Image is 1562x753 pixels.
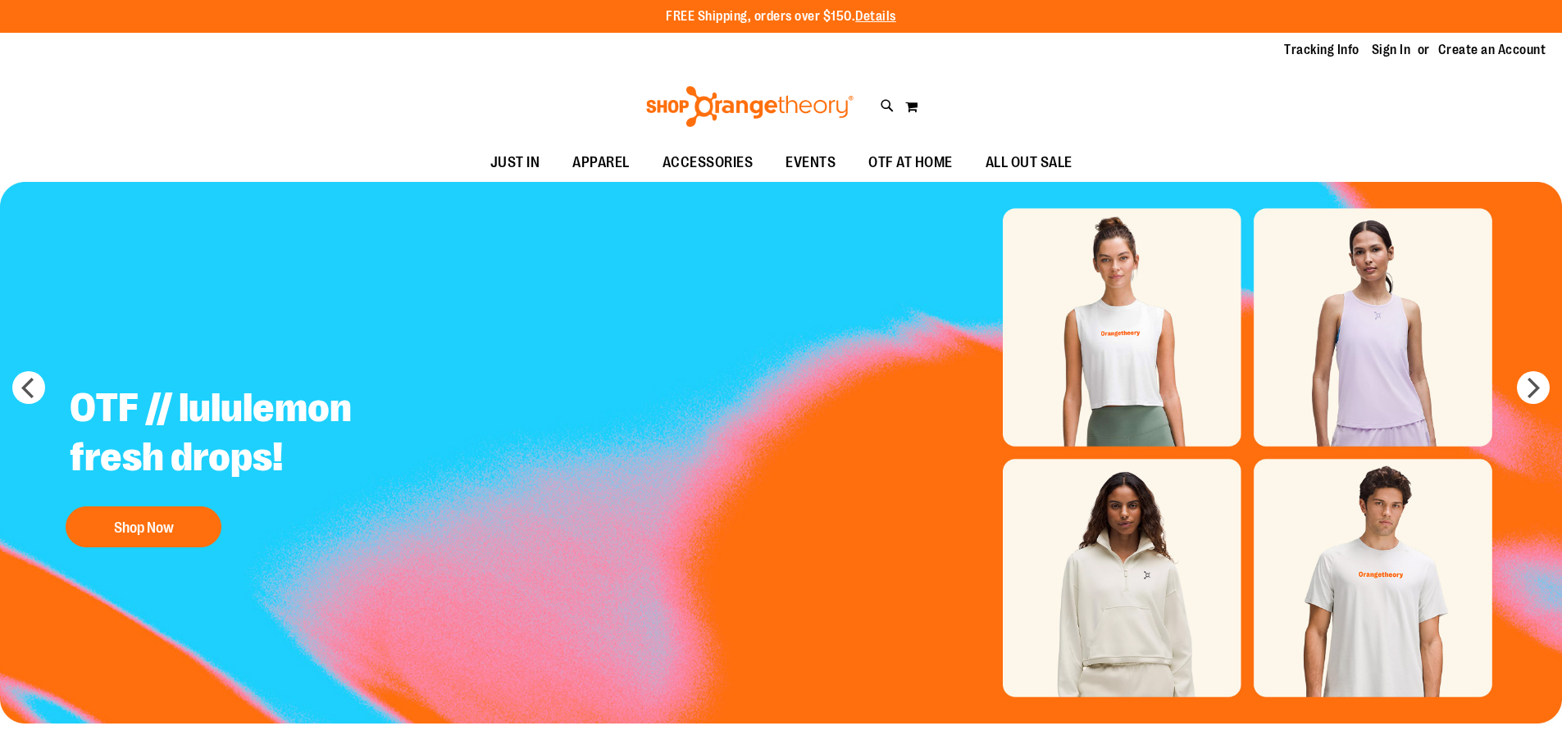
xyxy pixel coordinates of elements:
span: APPAREL [572,144,630,181]
a: Tracking Info [1284,41,1359,59]
p: FREE Shipping, orders over $150. [666,7,896,26]
span: ACCESSORIES [663,144,754,181]
h2: OTF // lululemon fresh drops! [57,371,465,498]
span: JUST IN [490,144,540,181]
button: Shop Now [66,506,221,547]
span: OTF AT HOME [868,144,953,181]
span: ALL OUT SALE [986,144,1072,181]
button: next [1517,371,1550,404]
span: EVENTS [786,144,836,181]
a: Create an Account [1438,41,1546,59]
a: Details [855,9,896,24]
a: OTF // lululemon fresh drops! Shop Now [57,371,465,556]
button: prev [12,371,45,404]
img: Shop Orangetheory [644,86,856,127]
a: Sign In [1372,41,1411,59]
